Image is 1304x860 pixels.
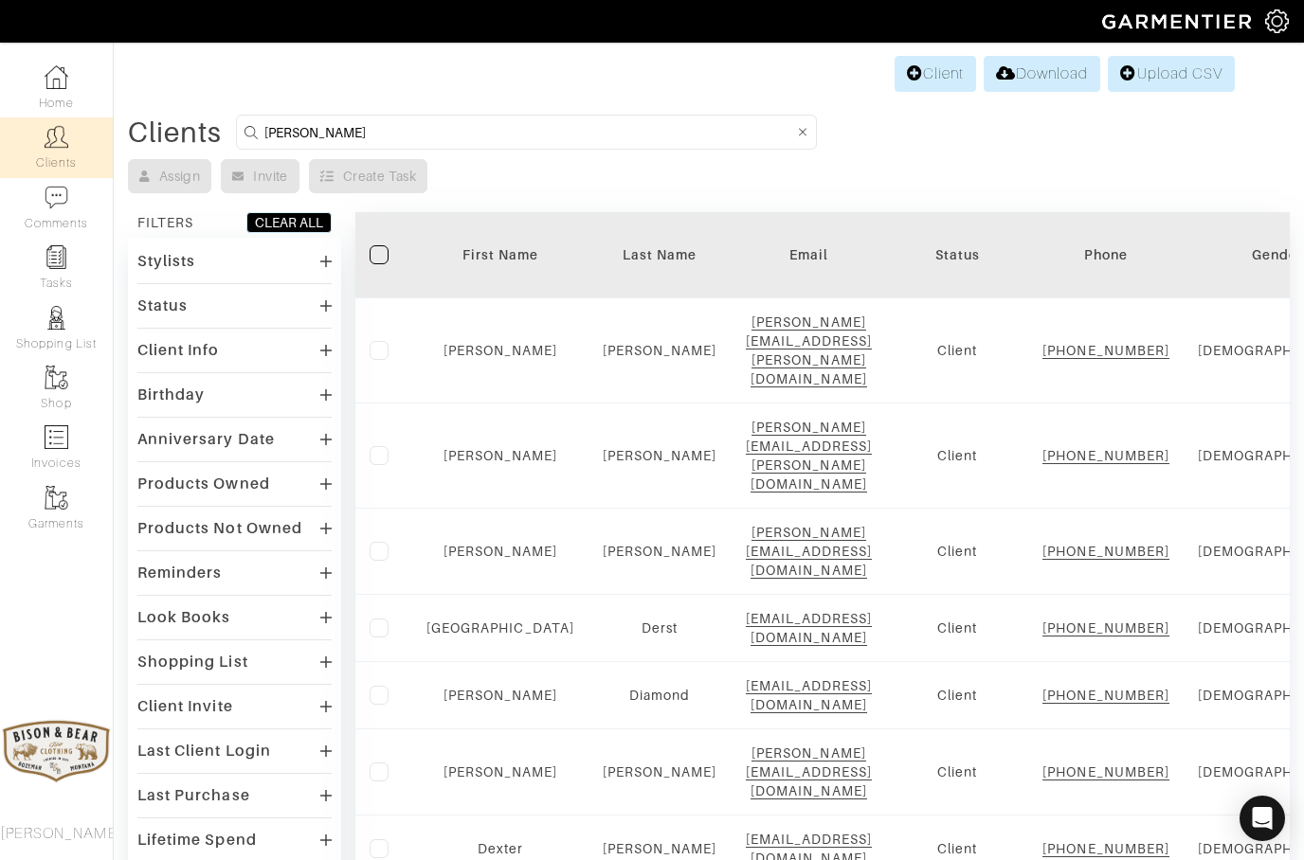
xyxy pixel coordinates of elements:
a: Upload CSV [1108,56,1235,92]
div: Last Client Login [137,742,271,761]
img: dashboard-icon-dbcd8f5a0b271acd01030246c82b418ddd0df26cd7fceb0bd07c9910d44c42f6.png [45,65,68,89]
img: garmentier-logo-header-white-b43fb05a5012e4ada735d5af1a66efaba907eab6374d6393d1fbf88cb4ef424d.png [1093,5,1265,38]
div: Shopping List [137,653,248,672]
div: Products Not Owned [137,519,302,538]
div: FILTERS [137,213,193,232]
div: Birthday [137,385,205,404]
div: Client [900,542,1014,561]
img: garments-icon-b7da505a4dc4fd61783c78ac3ca0ef83fa9d6f193b1c9dc38574b1d14d53ca28.png [45,486,68,510]
div: Look Books [137,608,231,627]
div: Email [746,245,873,264]
div: Last Purchase [137,786,250,805]
a: Diamond [629,688,690,703]
div: Client [900,618,1014,637]
div: Client [900,341,1014,360]
div: Clients [128,123,222,142]
div: Client [900,446,1014,465]
div: Status [900,245,1014,264]
div: First Name [426,245,574,264]
th: Toggle SortBy [589,212,732,298]
img: reminder-icon-8004d30b9f0a5d33ae49ab947aed9ed385cf756f9e5892f1edd6e32f2345188e.png [45,245,68,269]
img: stylists-icon-eb353228a002819b7ec25b43dbf5f0378dd9e0616d9560372ff212230b889e62.png [45,306,68,330]
div: Client [900,839,1014,858]
a: [PERSON_NAME] [603,841,717,856]
div: Status [137,296,188,315]
img: clients-icon-6bae9207a08558b7cb47a8932f037763ab4055f8c8b6bfacd5dc20c3e0201464.png [45,125,68,149]
div: Reminders [137,564,222,582]
div: Phone [1042,245,1169,264]
a: [GEOGRAPHIC_DATA] [426,620,574,636]
a: [PERSON_NAME] [444,764,558,779]
div: Lifetime Spend [137,831,257,850]
a: Dexter [478,841,523,856]
div: Anniversary Date [137,430,275,449]
img: garments-icon-b7da505a4dc4fd61783c78ac3ca0ef83fa9d6f193b1c9dc38574b1d14d53ca28.png [45,366,68,389]
a: Download [984,56,1100,92]
div: Stylists [137,252,195,271]
img: comment-icon-a0a6a9ef722e966f86d9cbdc48e553b5cf19dbc54f86b18d962a5391bc8f6eb6.png [45,186,68,209]
a: [PERSON_NAME] [444,544,558,559]
img: gear-icon-white-bd11855cb880d31180b6d7d6211b90ccbf57a29d726f0c71d8c61bd08dd39cc2.png [1265,9,1289,33]
a: [PERSON_NAME] [603,764,717,779]
a: [PERSON_NAME] [444,688,558,703]
a: Derst [642,620,678,636]
a: [PERSON_NAME] [444,448,558,463]
div: Client Invite [137,697,233,716]
div: Client [900,686,1014,705]
div: Last Name [603,245,717,264]
div: CLEAR ALL [255,213,323,232]
a: [PERSON_NAME] [603,343,717,358]
div: Client Info [137,341,220,360]
div: Products Owned [137,475,270,493]
button: CLEAR ALL [246,212,332,233]
div: Client [900,762,1014,781]
a: [PERSON_NAME] [603,448,717,463]
a: Client [895,56,976,92]
th: Toggle SortBy [412,212,589,298]
img: orders-icon-0abe47150d42831381b5fb84f609e132dff9fe21cb692f30cb5eec754e2cba89.png [45,425,68,449]
div: Open Intercom Messenger [1240,796,1285,841]
input: Search by name, email, phone, city, or state [264,120,794,144]
th: Toggle SortBy [886,212,1028,298]
a: [PERSON_NAME] [603,544,717,559]
a: [PERSON_NAME] [444,343,558,358]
